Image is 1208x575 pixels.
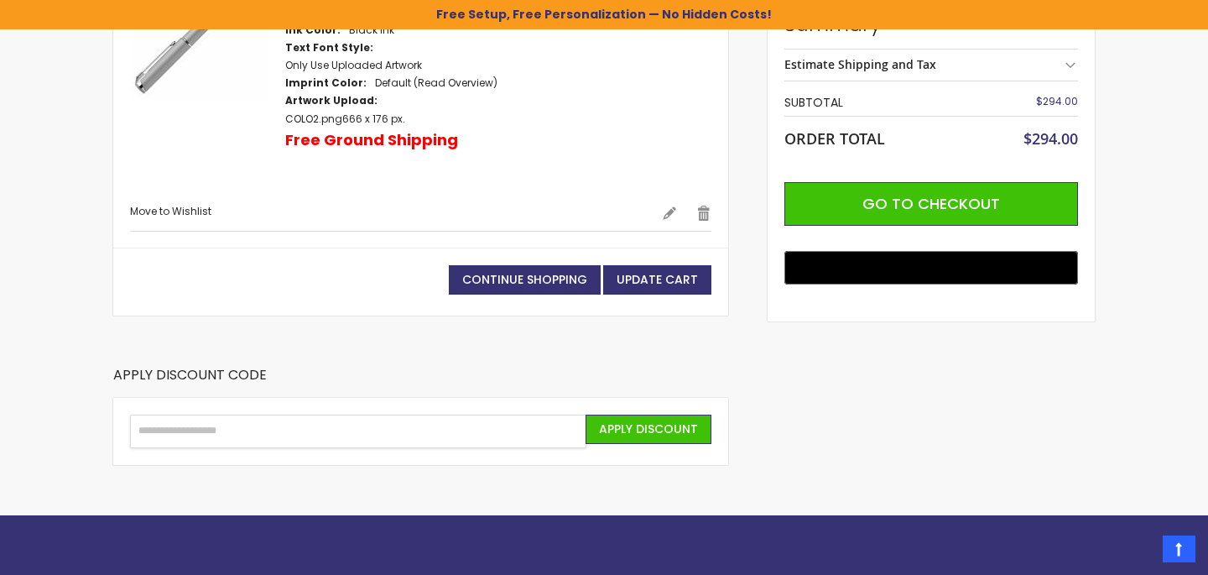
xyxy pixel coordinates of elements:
strong: Order Total [784,126,885,149]
dt: Ink Color [285,24,341,37]
button: Update Cart [603,265,711,295]
span: Continue Shopping [462,271,587,288]
span: $294.00 [1023,128,1078,149]
a: COLO2.png [285,112,342,126]
span: Update Cart [617,271,698,288]
dt: Artwork Upload [285,94,377,107]
dt: Text Font Style [285,41,373,55]
span: Go to Checkout [862,193,1000,214]
dd: Default (Read Overview) [375,76,497,90]
dd: Black ink [349,24,394,37]
iframe: Google Customer Reviews [1070,530,1208,575]
a: Continue Shopping [449,265,601,295]
strong: Apply Discount Code [113,366,267,397]
dt: Imprint Color [285,76,367,90]
span: Apply Discount [599,421,698,437]
button: Go to Checkout [784,182,1078,226]
dd: 666 x 176 px. [285,112,405,126]
span: $294.00 [1036,94,1078,108]
p: Free Ground Shipping [285,130,458,150]
th: Subtotal [784,90,980,116]
button: Buy with GPay [784,251,1078,285]
a: Move to Wishlist [130,204,211,218]
strong: Estimate Shipping and Tax [784,56,936,72]
dd: Only Use Uploaded Artwork [285,59,422,72]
